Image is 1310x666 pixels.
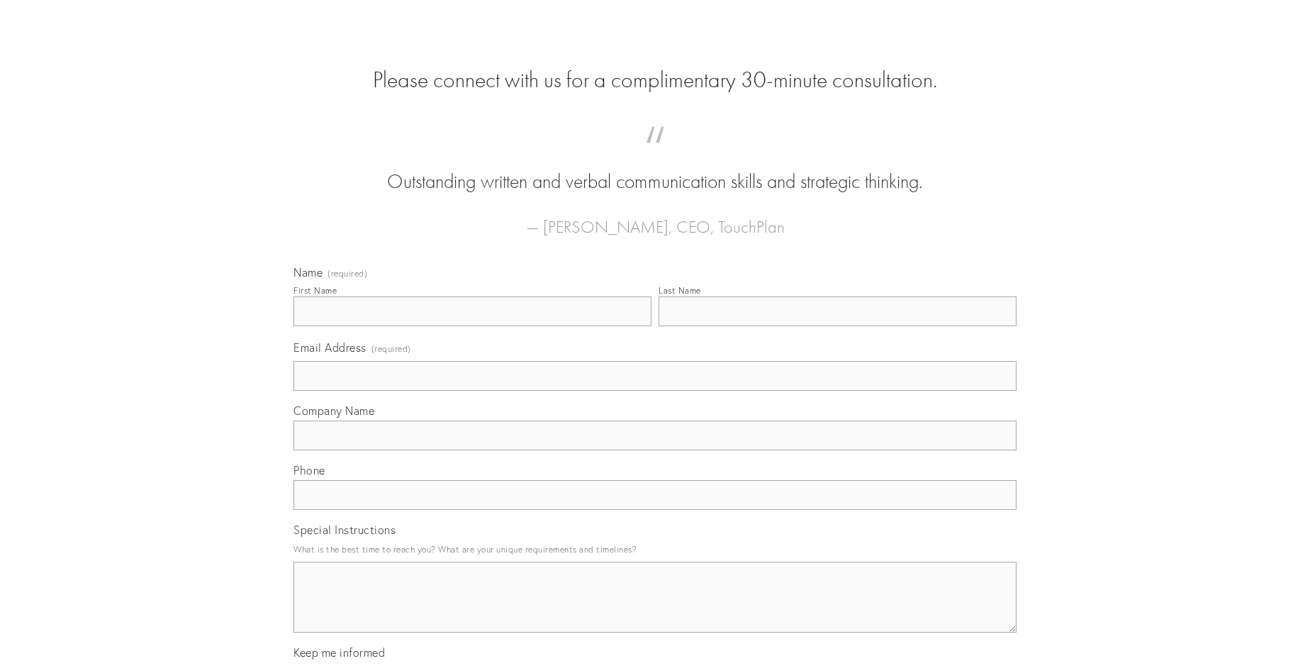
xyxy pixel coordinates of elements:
div: First Name [293,285,337,296]
span: Special Instructions [293,523,396,537]
span: “ [316,140,994,168]
p: What is the best time to reach you? What are your unique requirements and timelines? [293,540,1017,559]
span: Email Address [293,340,366,355]
span: Keep me informed [293,645,385,660]
span: Name [293,265,323,279]
figcaption: — [PERSON_NAME], CEO, TouchPlan [316,196,994,241]
blockquote: Outstanding written and verbal communication skills and strategic thinking. [316,140,994,196]
h2: Please connect with us for a complimentary 30-minute consultation. [293,67,1017,94]
span: Phone [293,463,325,477]
div: Last Name [659,285,701,296]
span: Company Name [293,404,374,418]
span: (required) [371,339,411,358]
span: (required) [327,270,367,278]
